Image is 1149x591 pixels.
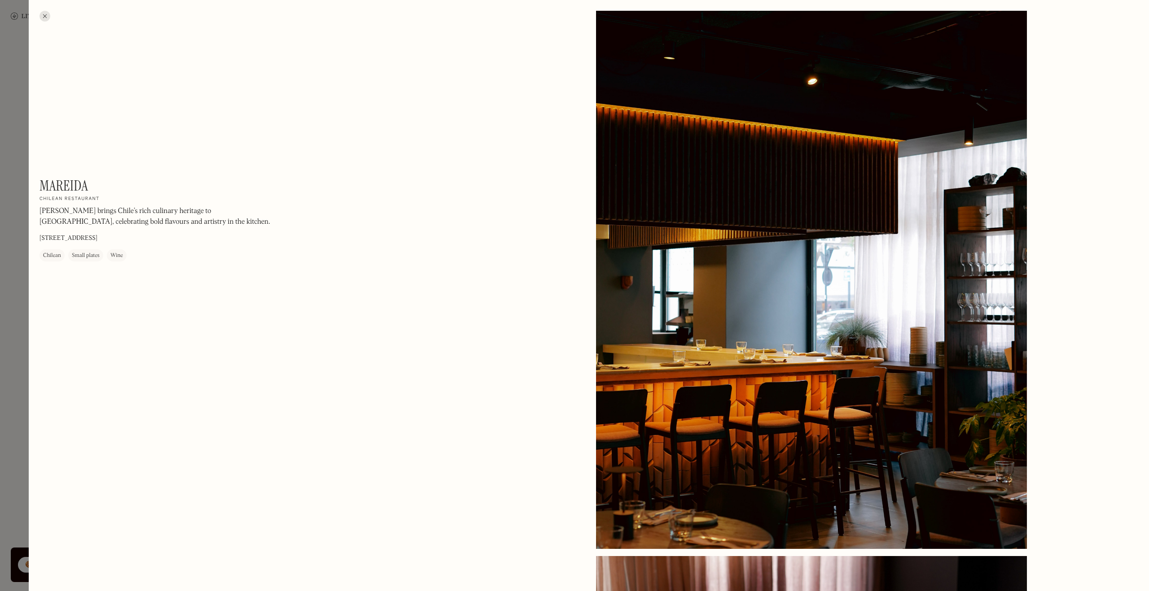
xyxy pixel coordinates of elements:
p: [PERSON_NAME] brings Chile’s rich culinary heritage to [GEOGRAPHIC_DATA], celebrating bold flavou... [39,206,282,228]
div: Wine [110,252,123,261]
p: [STREET_ADDRESS] [39,234,97,243]
h1: Mareida [39,177,88,194]
div: Small plates [72,252,100,261]
div: Chilean [43,252,61,261]
h2: Chilean restaurant [39,196,100,203]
